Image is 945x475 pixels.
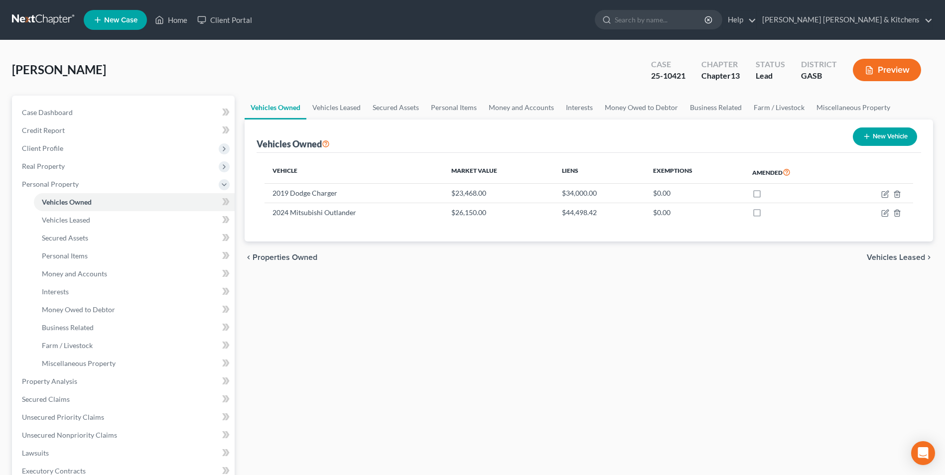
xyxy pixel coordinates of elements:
span: Executory Contracts [22,467,86,475]
td: 2019 Dodge Charger [265,184,443,203]
td: $34,000.00 [554,184,645,203]
a: Secured Assets [34,229,235,247]
span: Lawsuits [22,449,49,457]
td: $26,150.00 [443,203,554,222]
a: Personal Items [34,247,235,265]
span: Real Property [22,162,65,170]
a: Personal Items [425,96,483,119]
a: Money Owed to Debtor [599,96,684,119]
a: Credit Report [14,121,235,139]
a: Miscellaneous Property [34,355,235,372]
a: Property Analysis [14,372,235,390]
a: Unsecured Priority Claims [14,408,235,426]
a: Farm / Livestock [748,96,810,119]
span: Miscellaneous Property [42,359,116,367]
span: Property Analysis [22,377,77,385]
a: Interests [560,96,599,119]
div: Lead [756,70,785,82]
span: Business Related [42,323,94,332]
td: $23,468.00 [443,184,554,203]
a: Vehicles Leased [306,96,367,119]
a: Secured Claims [14,390,235,408]
td: $44,498.42 [554,203,645,222]
a: Money and Accounts [34,265,235,283]
span: Money Owed to Debtor [42,305,115,314]
span: Case Dashboard [22,108,73,117]
button: Vehicles Leased chevron_right [867,253,933,261]
a: Interests [34,283,235,301]
span: Farm / Livestock [42,341,93,350]
td: $0.00 [645,184,744,203]
th: Vehicle [265,161,443,184]
div: Open Intercom Messenger [911,441,935,465]
input: Search by name... [615,10,706,29]
div: Chapter [701,70,740,82]
span: Unsecured Nonpriority Claims [22,431,117,439]
th: Market Value [443,161,554,184]
a: Lawsuits [14,444,235,462]
th: Amended [744,161,841,184]
a: Client Portal [192,11,257,29]
button: Preview [853,59,921,81]
span: Money and Accounts [42,269,107,278]
div: District [801,59,837,70]
div: Vehicles Owned [257,138,330,150]
span: Personal Items [42,251,88,260]
span: Unsecured Priority Claims [22,413,104,421]
i: chevron_right [925,253,933,261]
span: [PERSON_NAME] [12,62,106,77]
a: [PERSON_NAME] [PERSON_NAME] & Kitchens [757,11,933,29]
button: New Vehicle [853,127,917,146]
div: GASB [801,70,837,82]
span: Secured Assets [42,234,88,242]
div: Case [651,59,685,70]
a: Unsecured Nonpriority Claims [14,426,235,444]
button: chevron_left Properties Owned [245,253,317,261]
a: Help [723,11,756,29]
a: Business Related [684,96,748,119]
a: Business Related [34,319,235,337]
span: Vehicles Leased [867,253,925,261]
a: Miscellaneous Property [810,96,896,119]
span: Secured Claims [22,395,70,403]
a: Money Owed to Debtor [34,301,235,319]
span: 13 [731,71,740,80]
span: Vehicles Leased [42,216,90,224]
i: chevron_left [245,253,253,261]
a: Farm / Livestock [34,337,235,355]
a: Home [150,11,192,29]
span: Interests [42,287,69,296]
td: 2024 Mitsubishi Outlander [265,203,443,222]
span: Personal Property [22,180,79,188]
span: Credit Report [22,126,65,134]
a: Money and Accounts [483,96,560,119]
a: Case Dashboard [14,104,235,121]
th: Liens [554,161,645,184]
span: Vehicles Owned [42,198,92,206]
span: Properties Owned [253,253,317,261]
a: Secured Assets [367,96,425,119]
span: New Case [104,16,137,24]
a: Vehicles Leased [34,211,235,229]
th: Exemptions [645,161,744,184]
div: Status [756,59,785,70]
span: Client Profile [22,144,63,152]
div: Chapter [701,59,740,70]
td: $0.00 [645,203,744,222]
a: Vehicles Owned [34,193,235,211]
a: Vehicles Owned [245,96,306,119]
div: 25-10421 [651,70,685,82]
